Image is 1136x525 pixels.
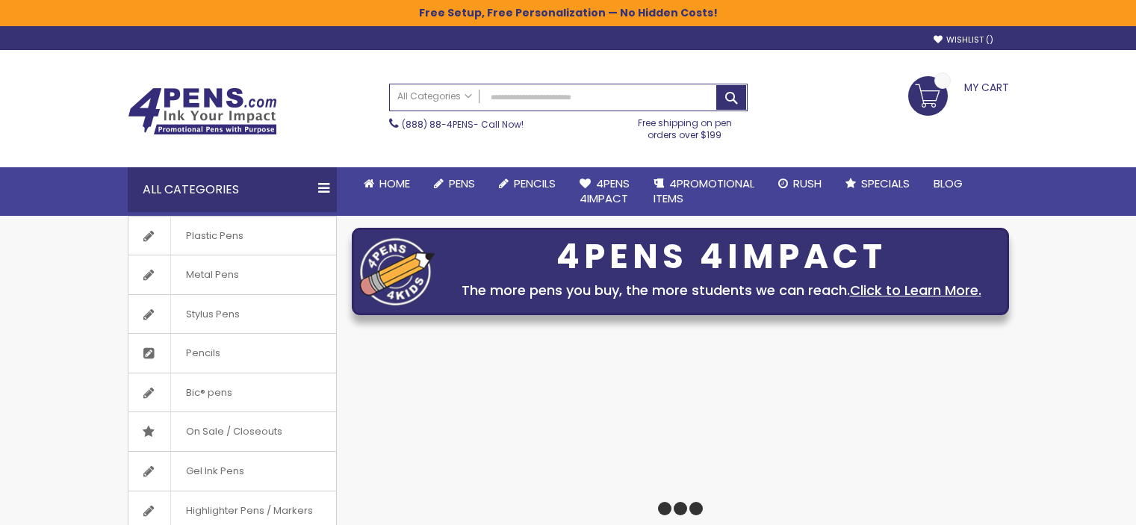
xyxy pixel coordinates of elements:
[922,167,975,200] a: Blog
[402,118,524,131] span: - Call Now!
[128,217,336,255] a: Plastic Pens
[422,167,487,200] a: Pens
[170,373,247,412] span: Bic® pens
[580,175,630,206] span: 4Pens 4impact
[766,167,834,200] a: Rush
[568,167,642,216] a: 4Pens4impact
[934,34,993,46] a: Wishlist
[128,452,336,491] a: Gel Ink Pens
[850,281,981,299] a: Click to Learn More.
[642,167,766,216] a: 4PROMOTIONALITEMS
[449,175,475,191] span: Pens
[170,217,258,255] span: Plastic Pens
[128,412,336,451] a: On Sale / Closeouts
[170,295,255,334] span: Stylus Pens
[170,452,259,491] span: Gel Ink Pens
[170,412,297,451] span: On Sale / Closeouts
[397,90,472,102] span: All Categories
[379,175,410,191] span: Home
[793,175,822,191] span: Rush
[128,334,336,373] a: Pencils
[834,167,922,200] a: Specials
[514,175,556,191] span: Pencils
[128,295,336,334] a: Stylus Pens
[170,255,254,294] span: Metal Pens
[128,87,277,135] img: 4Pens Custom Pens and Promotional Products
[442,241,1001,273] div: 4PENS 4IMPACT
[128,167,337,212] div: All Categories
[170,334,235,373] span: Pencils
[622,111,748,141] div: Free shipping on pen orders over $199
[487,167,568,200] a: Pencils
[442,280,1001,301] div: The more pens you buy, the more students we can reach.
[654,175,754,206] span: 4PROMOTIONAL ITEMS
[128,255,336,294] a: Metal Pens
[390,84,479,109] a: All Categories
[360,237,435,305] img: four_pen_logo.png
[352,167,422,200] a: Home
[128,373,336,412] a: Bic® pens
[934,175,963,191] span: Blog
[402,118,474,131] a: (888) 88-4PENS
[861,175,910,191] span: Specials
